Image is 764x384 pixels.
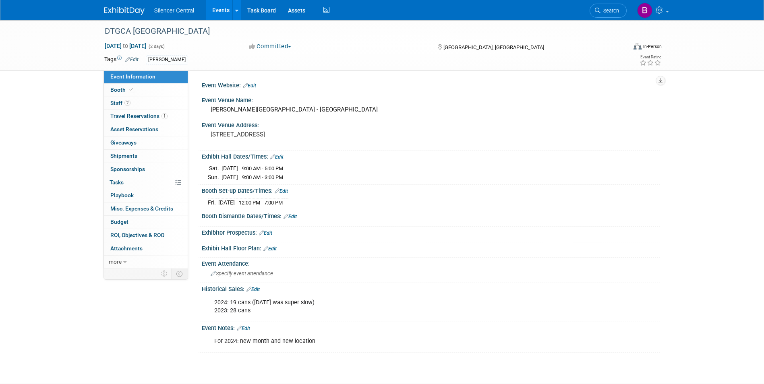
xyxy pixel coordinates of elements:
[237,326,250,331] a: Edit
[129,87,133,92] i: Booth reservation complete
[104,202,188,215] a: Misc. Expenses & Credits
[110,87,135,93] span: Booth
[637,3,652,18] img: Billee Page
[202,185,660,195] div: Booth Set-up Dates/Times:
[104,97,188,110] a: Staff2
[110,166,145,172] span: Sponsorships
[110,179,124,186] span: Tasks
[110,245,143,252] span: Attachments
[443,44,544,50] span: [GEOGRAPHIC_DATA], [GEOGRAPHIC_DATA]
[104,163,188,176] a: Sponsorships
[263,246,277,252] a: Edit
[157,268,172,279] td: Personalize Event Tab Strip
[202,227,660,237] div: Exhibitor Prospectus:
[104,176,188,189] a: Tasks
[202,242,660,253] div: Exhibit Hall Floor Plan:
[211,131,384,138] pre: [STREET_ADDRESS]
[275,188,288,194] a: Edit
[202,151,660,161] div: Exhibit Hall Dates/Times:
[202,210,660,221] div: Booth Dismantle Dates/Times:
[202,322,660,332] div: Event Notes:
[104,7,145,15] img: ExhibitDay
[104,189,188,202] a: Playbook
[239,200,283,206] span: 12:00 PM - 7:00 PM
[161,113,168,119] span: 1
[590,4,627,18] a: Search
[110,113,168,119] span: Travel Reservations
[104,256,188,268] a: more
[222,173,238,182] td: [DATE]
[600,8,619,14] span: Search
[202,283,660,293] div: Historical Sales:
[104,229,188,242] a: ROI, Objectives & ROO
[242,174,283,180] span: 9:00 AM - 3:00 PM
[202,94,660,104] div: Event Venue Name:
[148,44,165,49] span: (2 days)
[110,205,173,212] span: Misc. Expenses & Credits
[122,43,129,49] span: to
[208,173,222,182] td: Sun.
[104,123,188,136] a: Asset Reservations
[104,216,188,229] a: Budget
[110,139,137,146] span: Giveaways
[109,258,122,265] span: more
[104,84,188,97] a: Booth
[246,287,260,292] a: Edit
[102,24,615,39] div: DTGCA [GEOGRAPHIC_DATA]
[222,164,238,173] td: [DATE]
[259,230,272,236] a: Edit
[110,192,134,198] span: Playbook
[208,164,222,173] td: Sat.
[171,268,188,279] td: Toggle Event Tabs
[270,154,284,160] a: Edit
[218,198,235,207] td: [DATE]
[154,7,195,14] span: Silencer Central
[104,136,188,149] a: Giveaways
[110,219,128,225] span: Budget
[104,70,188,83] a: Event Information
[209,333,571,349] div: For 2024: new month and new location
[104,150,188,163] a: Shipments
[110,100,130,106] span: Staff
[125,57,139,62] a: Edit
[104,55,139,64] td: Tags
[110,153,137,159] span: Shipments
[202,119,660,129] div: Event Venue Address:
[110,73,155,80] span: Event Information
[208,198,218,207] td: Fri.
[242,165,283,171] span: 9:00 AM - 5:00 PM
[634,43,642,50] img: Format-Inperson.png
[146,56,188,64] div: [PERSON_NAME]
[284,214,297,219] a: Edit
[643,43,662,50] div: In-Person
[243,83,256,89] a: Edit
[202,258,660,268] div: Event Attendance:
[110,126,158,132] span: Asset Reservations
[211,270,273,277] span: Specify event attendance
[104,110,188,123] a: Travel Reservations1
[246,42,294,51] button: Committed
[124,100,130,106] span: 2
[104,42,147,50] span: [DATE] [DATE]
[209,295,571,319] div: 2024: 19 cans ([DATE] was super slow) 2023: 28 cans
[640,55,661,59] div: Event Rating
[110,232,164,238] span: ROI, Objectives & ROO
[104,242,188,255] a: Attachments
[579,42,662,54] div: Event Format
[202,79,660,90] div: Event Website:
[208,103,654,116] div: [PERSON_NAME][GEOGRAPHIC_DATA] - [GEOGRAPHIC_DATA]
